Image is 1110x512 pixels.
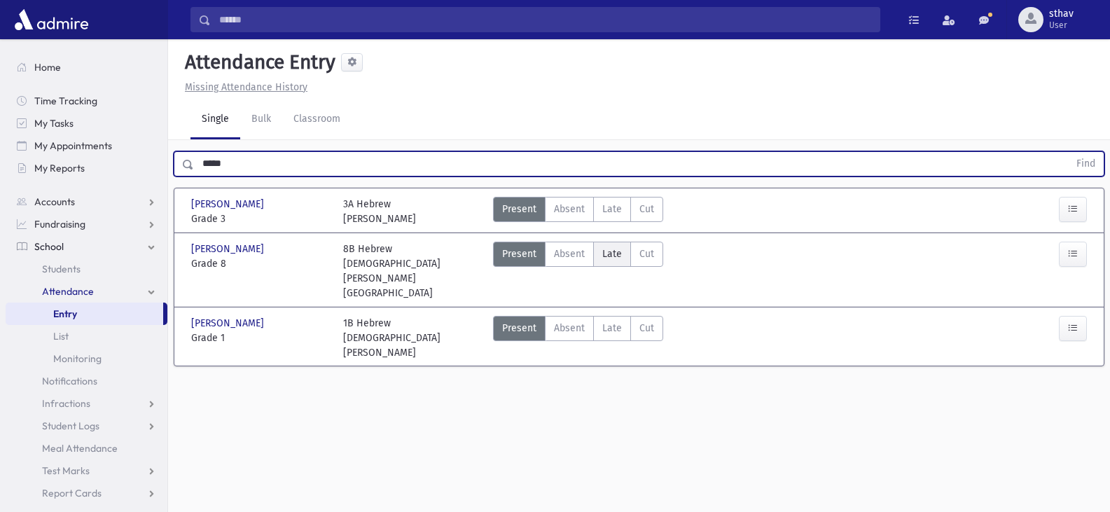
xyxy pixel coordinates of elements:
[282,100,352,139] a: Classroom
[191,212,329,226] span: Grade 3
[179,81,307,93] a: Missing Attendance History
[53,330,69,343] span: List
[1068,152,1104,176] button: Find
[639,247,654,261] span: Cut
[6,191,167,213] a: Accounts
[42,487,102,499] span: Report Cards
[6,134,167,157] a: My Appointments
[6,235,167,258] a: School
[554,321,585,335] span: Absent
[602,247,622,261] span: Late
[53,352,102,365] span: Monitoring
[211,7,880,32] input: Search
[42,263,81,275] span: Students
[191,197,267,212] span: [PERSON_NAME]
[639,202,654,216] span: Cut
[34,195,75,208] span: Accounts
[6,437,167,459] a: Meal Attendance
[6,347,167,370] a: Monitoring
[6,370,167,392] a: Notifications
[6,213,167,235] a: Fundraising
[42,442,118,455] span: Meal Attendance
[502,321,536,335] span: Present
[1049,8,1074,20] span: sthav
[6,415,167,437] a: Student Logs
[493,242,663,300] div: AttTypes
[191,256,329,271] span: Grade 8
[6,459,167,482] a: Test Marks
[42,464,90,477] span: Test Marks
[240,100,282,139] a: Bulk
[602,321,622,335] span: Late
[34,117,74,130] span: My Tasks
[42,375,97,387] span: Notifications
[502,202,536,216] span: Present
[1049,20,1074,31] span: User
[190,100,240,139] a: Single
[191,316,267,331] span: [PERSON_NAME]
[6,303,163,325] a: Entry
[6,112,167,134] a: My Tasks
[34,240,64,253] span: School
[191,331,329,345] span: Grade 1
[6,392,167,415] a: Infractions
[343,242,481,300] div: 8B Hebrew [DEMOGRAPHIC_DATA][PERSON_NAME][GEOGRAPHIC_DATA]
[34,61,61,74] span: Home
[34,162,85,174] span: My Reports
[6,157,167,179] a: My Reports
[34,218,85,230] span: Fundraising
[191,242,267,256] span: [PERSON_NAME]
[493,316,663,360] div: AttTypes
[6,90,167,112] a: Time Tracking
[554,247,585,261] span: Absent
[179,50,335,74] h5: Attendance Entry
[42,285,94,298] span: Attendance
[34,139,112,152] span: My Appointments
[493,197,663,226] div: AttTypes
[42,397,90,410] span: Infractions
[6,482,167,504] a: Report Cards
[6,325,167,347] a: List
[42,420,99,432] span: Student Logs
[639,321,654,335] span: Cut
[185,81,307,93] u: Missing Attendance History
[6,280,167,303] a: Attendance
[554,202,585,216] span: Absent
[6,56,167,78] a: Home
[6,258,167,280] a: Students
[343,197,416,226] div: 3A Hebrew [PERSON_NAME]
[11,6,92,34] img: AdmirePro
[343,316,481,360] div: 1B Hebrew [DEMOGRAPHIC_DATA][PERSON_NAME]
[502,247,536,261] span: Present
[34,95,97,107] span: Time Tracking
[602,202,622,216] span: Late
[53,307,77,320] span: Entry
